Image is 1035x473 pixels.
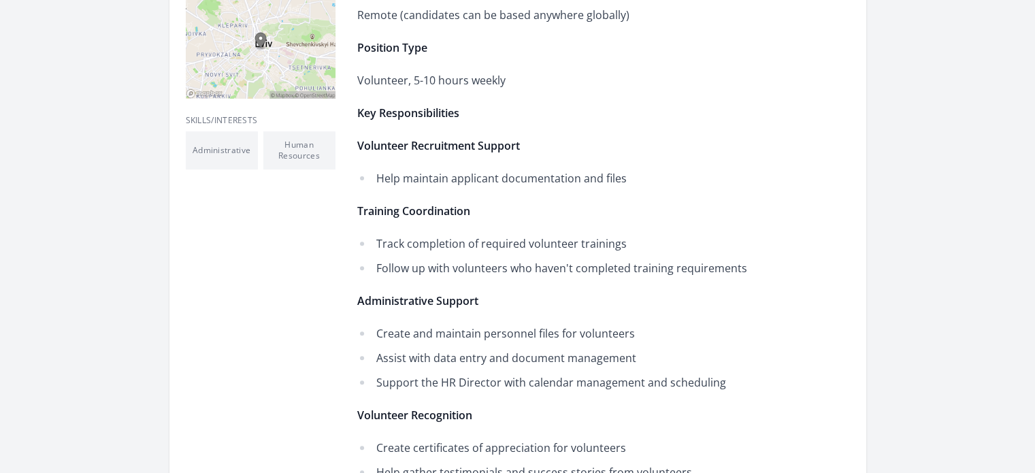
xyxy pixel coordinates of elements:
li: Track completion of required volunteer trainings [357,234,755,253]
li: Create certificates of appreciation for volunteers [357,438,755,457]
p: Volunteer, 5-10 hours weekly [357,71,755,90]
li: Help maintain applicant documentation and files [357,169,755,188]
li: Human Resources [263,131,335,169]
strong: Volunteer Recognition [357,408,472,423]
li: Administrative [186,131,258,169]
li: Support the HR Director with calendar management and scheduling [357,373,755,392]
h3: Skills/Interests [186,115,335,126]
li: Create and maintain personnel files for volunteers [357,324,755,343]
p: Remote (candidates can be based anywhere globally) [357,5,755,25]
li: Follow up with volunteers who haven't completed training requirements [357,259,755,278]
strong: Training Coordination [357,203,470,218]
strong: Volunteer Recruitment Support [357,138,520,153]
strong: Administrative Support [357,293,478,308]
li: Assist with data entry and document management [357,348,755,368]
strong: Key Responsibilities [357,105,459,120]
strong: Position Type [357,40,427,55]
